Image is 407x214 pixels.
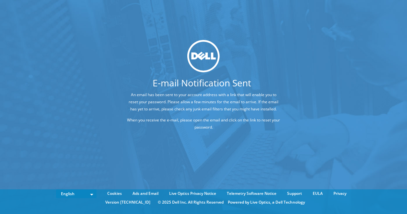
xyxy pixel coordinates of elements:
[155,199,227,206] li: © 2025 Dell Inc. All Rights Reserved
[228,199,305,206] li: Powered by Live Optics, a Dell Technology
[282,190,307,197] a: Support
[102,190,127,197] a: Cookies
[102,199,154,206] li: Version [TECHNICAL_ID]
[128,190,163,197] a: Ads and Email
[329,190,351,197] a: Privacy
[308,190,328,197] a: EULA
[164,190,221,197] a: Live Optics Privacy Notice
[126,117,281,131] p: When you receive the e-mail, please open the email and click on the link to reset your password.
[222,190,281,197] a: Telemetry Software Notice
[187,40,220,72] img: dell_svg_logo.svg
[126,91,281,113] p: An email has been sent to your account address with a link that will enable you to reset your pas...
[102,78,302,87] h1: E-mail Notification Sent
